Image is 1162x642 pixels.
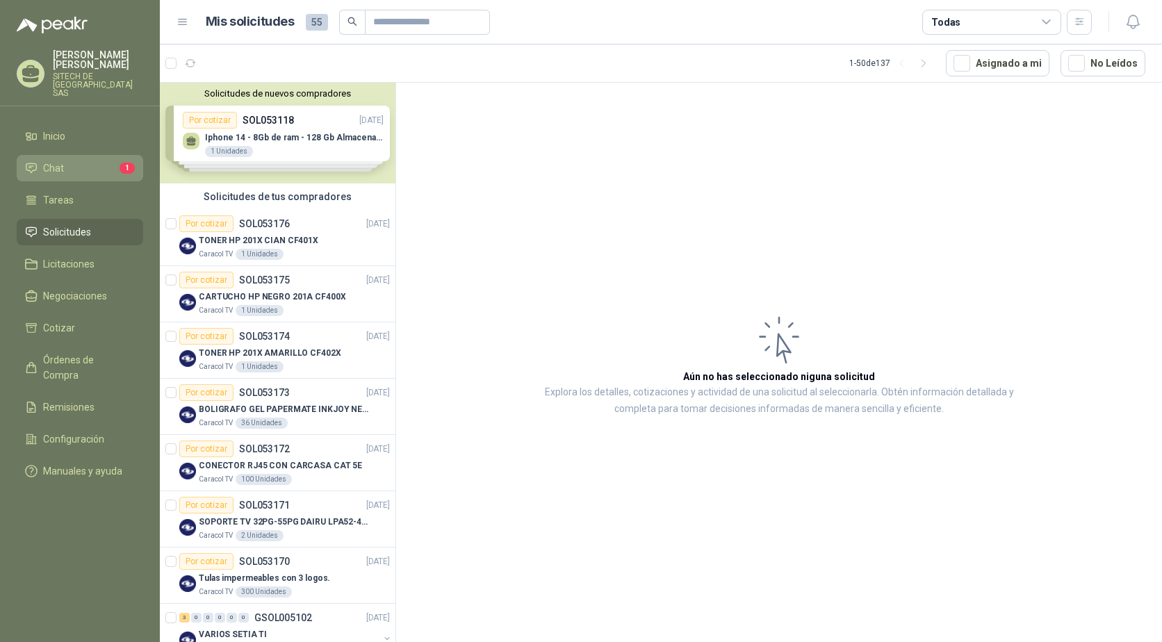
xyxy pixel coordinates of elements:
[254,613,312,623] p: GSOL005102
[306,14,328,31] span: 55
[199,516,372,529] p: SOPORTE TV 32PG-55PG DAIRU LPA52-446KIT2
[160,266,395,322] a: Por cotizarSOL053175[DATE] Company LogoCARTUCHO HP NEGRO 201A CF400XCaracol TV1 Unidades
[199,361,233,372] p: Caracol TV
[160,548,395,604] a: Por cotizarSOL053170[DATE] Company LogoTulas impermeables con 3 logos.Caracol TV300 Unidades
[199,586,233,598] p: Caracol TV
[179,613,190,623] div: 3
[199,418,233,429] p: Caracol TV
[17,426,143,452] a: Configuración
[366,330,390,343] p: [DATE]
[236,530,284,541] div: 2 Unidades
[43,192,74,208] span: Tareas
[179,441,234,457] div: Por cotizar
[236,249,284,260] div: 1 Unidades
[1061,50,1145,76] button: No Leídos
[179,497,234,513] div: Por cotizar
[366,217,390,231] p: [DATE]
[239,557,290,566] p: SOL053170
[160,210,395,266] a: Por cotizarSOL053176[DATE] Company LogoTONER HP 201X CIAN CF401XCaracol TV1 Unidades
[239,500,290,510] p: SOL053171
[179,350,196,367] img: Company Logo
[43,320,75,336] span: Cotizar
[179,272,234,288] div: Por cotizar
[17,347,143,388] a: Órdenes de Compra
[199,249,233,260] p: Caracol TV
[239,444,290,454] p: SOL053172
[191,613,202,623] div: 0
[179,238,196,254] img: Company Logo
[17,251,143,277] a: Licitaciones
[120,163,135,174] span: 1
[17,17,88,33] img: Logo peakr
[17,458,143,484] a: Manuales y ayuda
[43,256,95,272] span: Licitaciones
[347,17,357,26] span: search
[931,15,960,30] div: Todas
[236,474,292,485] div: 100 Unidades
[199,459,362,472] p: CONECTOR RJ45 CON CARCASA CAT 5E
[179,575,196,592] img: Company Logo
[239,275,290,285] p: SOL053175
[43,129,65,144] span: Inicio
[199,347,341,360] p: TONER HP 201X AMARILLO CF402X
[946,50,1049,76] button: Asignado a mi
[199,403,372,416] p: BOLIGRAFO GEL PAPERMATE INKJOY NEGRO
[179,553,234,570] div: Por cotizar
[236,586,292,598] div: 300 Unidades
[366,386,390,400] p: [DATE]
[236,361,284,372] div: 1 Unidades
[43,352,130,383] span: Órdenes de Compra
[17,219,143,245] a: Solicitudes
[160,435,395,491] a: Por cotizarSOL053172[DATE] Company LogoCONECTOR RJ45 CON CARCASA CAT 5ECaracol TV100 Unidades
[43,288,107,304] span: Negociaciones
[179,519,196,536] img: Company Logo
[17,123,143,149] a: Inicio
[160,379,395,435] a: Por cotizarSOL053173[DATE] Company LogoBOLIGRAFO GEL PAPERMATE INKJOY NEGROCaracol TV36 Unidades
[179,463,196,479] img: Company Logo
[43,400,95,415] span: Remisiones
[206,12,295,32] h1: Mis solicitudes
[199,290,346,304] p: CARTUCHO HP NEGRO 201A CF400X
[160,491,395,548] a: Por cotizarSOL053171[DATE] Company LogoSOPORTE TV 32PG-55PG DAIRU LPA52-446KIT2Caracol TV2 Unidades
[199,234,318,247] p: TONER HP 201X CIAN CF401X
[17,315,143,341] a: Cotizar
[366,274,390,287] p: [DATE]
[179,406,196,423] img: Company Logo
[179,294,196,311] img: Company Logo
[160,322,395,379] a: Por cotizarSOL053174[DATE] Company LogoTONER HP 201X AMARILLO CF402XCaracol TV1 Unidades
[366,611,390,625] p: [DATE]
[179,328,234,345] div: Por cotizar
[215,613,225,623] div: 0
[43,160,64,176] span: Chat
[199,305,233,316] p: Caracol TV
[203,613,213,623] div: 0
[160,183,395,210] div: Solicitudes de tus compradores
[239,388,290,397] p: SOL053173
[683,369,875,384] h3: Aún no has seleccionado niguna solicitud
[17,187,143,213] a: Tareas
[199,572,330,585] p: Tulas impermeables con 3 logos.
[239,331,290,341] p: SOL053174
[239,219,290,229] p: SOL053176
[43,463,122,479] span: Manuales y ayuda
[199,474,233,485] p: Caracol TV
[17,155,143,181] a: Chat1
[366,443,390,456] p: [DATE]
[238,613,249,623] div: 0
[849,52,935,74] div: 1 - 50 de 137
[53,50,143,69] p: [PERSON_NAME] [PERSON_NAME]
[366,555,390,568] p: [DATE]
[165,88,390,99] button: Solicitudes de nuevos compradores
[17,394,143,420] a: Remisiones
[236,305,284,316] div: 1 Unidades
[17,283,143,309] a: Negociaciones
[53,72,143,97] p: SITECH DE [GEOGRAPHIC_DATA] SAS
[179,384,234,401] div: Por cotizar
[199,628,267,641] p: VARIOS SETIA TI
[160,83,395,183] div: Solicitudes de nuevos compradoresPor cotizarSOL053118[DATE] Iphone 14 - 8Gb de ram - 128 Gb Almac...
[227,613,237,623] div: 0
[43,224,91,240] span: Solicitudes
[43,431,104,447] span: Configuración
[199,530,233,541] p: Caracol TV
[236,418,288,429] div: 36 Unidades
